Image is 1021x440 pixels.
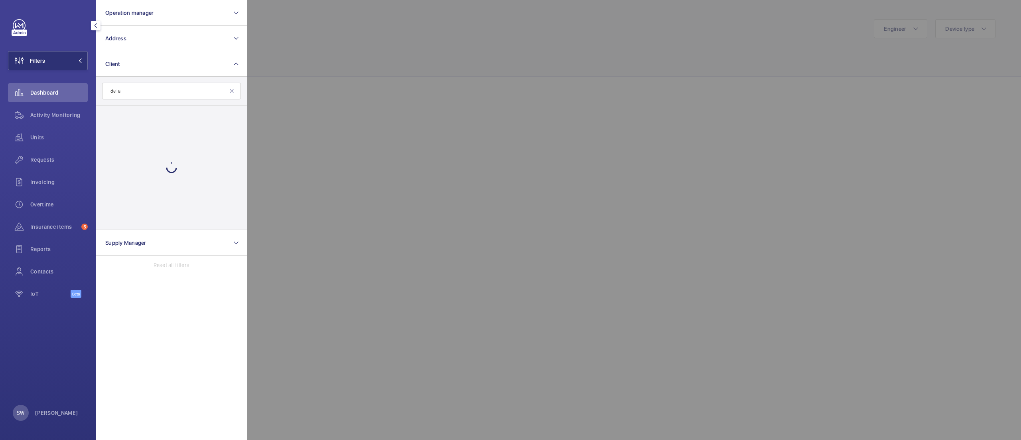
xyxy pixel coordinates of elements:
span: 5 [81,224,88,230]
span: Units [30,133,88,141]
span: Contacts [30,268,88,275]
span: Requests [30,156,88,164]
p: SW [17,409,24,417]
span: Reports [30,245,88,253]
span: Filters [30,57,45,65]
span: Overtime [30,200,88,208]
span: Dashboard [30,89,88,97]
span: Invoicing [30,178,88,186]
span: Activity Monitoring [30,111,88,119]
button: Filters [8,51,88,70]
p: [PERSON_NAME] [35,409,78,417]
span: Beta [71,290,81,298]
span: Insurance items [30,223,78,231]
span: IoT [30,290,71,298]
